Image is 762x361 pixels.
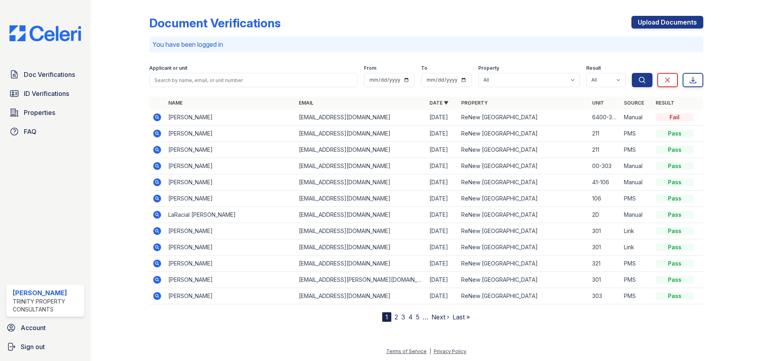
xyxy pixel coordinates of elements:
[296,207,426,223] td: [EMAIL_ADDRESS][DOMAIN_NAME]
[621,158,652,174] td: Manual
[621,223,652,239] td: Link
[656,195,694,202] div: Pass
[452,313,470,321] a: Last »
[165,142,296,158] td: [PERSON_NAME]
[656,130,694,138] div: Pass
[364,65,376,71] label: From
[421,65,427,71] label: To
[24,89,69,98] span: ID Verifications
[165,288,296,304] td: [PERSON_NAME]
[429,100,448,106] a: Date ▼
[426,158,458,174] td: [DATE]
[586,65,601,71] label: Result
[656,178,694,186] div: Pass
[624,100,644,106] a: Source
[656,260,694,267] div: Pass
[426,109,458,126] td: [DATE]
[149,73,358,87] input: Search by name, email, or unit number
[296,174,426,191] td: [EMAIL_ADDRESS][DOMAIN_NAME]
[296,191,426,207] td: [EMAIL_ADDRESS][DOMAIN_NAME]
[296,223,426,239] td: [EMAIL_ADDRESS][DOMAIN_NAME]
[394,313,398,321] a: 2
[149,16,281,30] div: Document Verifications
[296,158,426,174] td: [EMAIL_ADDRESS][DOMAIN_NAME]
[426,142,458,158] td: [DATE]
[621,174,652,191] td: Manual
[656,243,694,251] div: Pass
[589,158,621,174] td: 00-303
[458,207,589,223] td: ReNew [GEOGRAPHIC_DATA]
[423,312,428,322] span: …
[589,256,621,272] td: 321
[165,207,296,223] td: LaRacial [PERSON_NAME]
[621,191,652,207] td: PMS
[592,100,604,106] a: Unit
[656,146,694,154] div: Pass
[458,288,589,304] td: ReNew [GEOGRAPHIC_DATA]
[621,288,652,304] td: PMS
[426,288,458,304] td: [DATE]
[296,142,426,158] td: [EMAIL_ADDRESS][DOMAIN_NAME]
[426,256,458,272] td: [DATE]
[296,239,426,256] td: [EMAIL_ADDRESS][DOMAIN_NAME]
[299,100,314,106] a: Email
[458,109,589,126] td: ReNew [GEOGRAPHIC_DATA]
[24,127,37,136] span: FAQ
[458,158,589,174] td: ReNew [GEOGRAPHIC_DATA]
[621,256,652,272] td: PMS
[589,288,621,304] td: 303
[656,162,694,170] div: Pass
[656,276,694,284] div: Pass
[426,207,458,223] td: [DATE]
[621,109,652,126] td: Manual
[165,239,296,256] td: [PERSON_NAME]
[426,223,458,239] td: [DATE]
[386,348,427,354] a: Terms of Service
[21,342,45,351] span: Sign out
[165,272,296,288] td: [PERSON_NAME]
[621,239,652,256] td: Link
[656,227,694,235] div: Pass
[589,191,621,207] td: 106
[13,288,81,298] div: [PERSON_NAME]
[621,272,652,288] td: PMS
[589,109,621,126] td: 6400-303
[24,70,75,79] span: Doc Verifications
[6,105,84,120] a: Properties
[6,124,84,139] a: FAQ
[589,223,621,239] td: 301
[621,126,652,142] td: PMS
[426,126,458,142] td: [DATE]
[165,191,296,207] td: [PERSON_NAME]
[6,86,84,101] a: ID Verifications
[458,256,589,272] td: ReNew [GEOGRAPHIC_DATA]
[296,256,426,272] td: [EMAIL_ADDRESS][DOMAIN_NAME]
[426,272,458,288] td: [DATE]
[165,223,296,239] td: [PERSON_NAME]
[621,207,652,223] td: Manual
[416,313,419,321] a: 5
[621,142,652,158] td: PMS
[408,313,413,321] a: 4
[589,207,621,223] td: 2D
[589,272,621,288] td: 301
[589,239,621,256] td: 301
[589,142,621,158] td: 211
[478,65,499,71] label: Property
[631,16,703,29] a: Upload Documents
[152,40,700,49] p: You have been logged in
[149,65,187,71] label: Applicant or unit
[3,320,87,336] a: Account
[431,313,449,321] a: Next ›
[434,348,466,354] a: Privacy Policy
[461,100,488,106] a: Property
[656,211,694,219] div: Pass
[426,174,458,191] td: [DATE]
[296,272,426,288] td: [EMAIL_ADDRESS][PERSON_NAME][DOMAIN_NAME]
[165,158,296,174] td: [PERSON_NAME]
[589,174,621,191] td: 41-106
[165,126,296,142] td: [PERSON_NAME]
[3,339,87,355] a: Sign out
[6,67,84,82] a: Doc Verifications
[13,298,81,313] div: Trinity Property Consultants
